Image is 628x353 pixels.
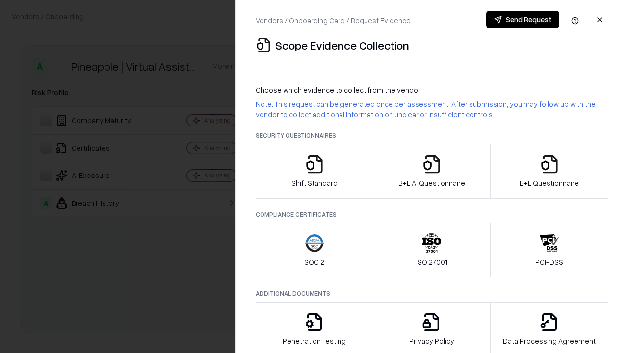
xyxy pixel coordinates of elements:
button: SOC 2 [256,223,373,277]
p: PCI-DSS [535,257,563,267]
p: Penetration Testing [283,336,346,346]
p: ISO 27001 [416,257,447,267]
p: Choose which evidence to collect from the vendor: [256,85,608,95]
button: B+L Questionnaire [490,144,608,199]
button: B+L AI Questionnaire [373,144,491,199]
p: Vendors / Onboarding Card / Request Evidence [256,15,411,25]
p: Shift Standard [291,178,338,188]
button: PCI-DSS [490,223,608,277]
button: ISO 27001 [373,223,491,277]
p: Scope Evidence Collection [275,37,409,53]
p: Security Questionnaires [256,131,608,140]
p: Additional Documents [256,289,608,298]
p: Privacy Policy [409,336,454,346]
p: Note: This request can be generated once per assessment. After submission, you may follow up with... [256,99,608,120]
p: SOC 2 [304,257,324,267]
button: Send Request [486,11,559,28]
p: Data Processing Agreement [503,336,596,346]
p: B+L Questionnaire [520,178,579,188]
p: Compliance Certificates [256,210,608,219]
p: B+L AI Questionnaire [398,178,465,188]
button: Shift Standard [256,144,373,199]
